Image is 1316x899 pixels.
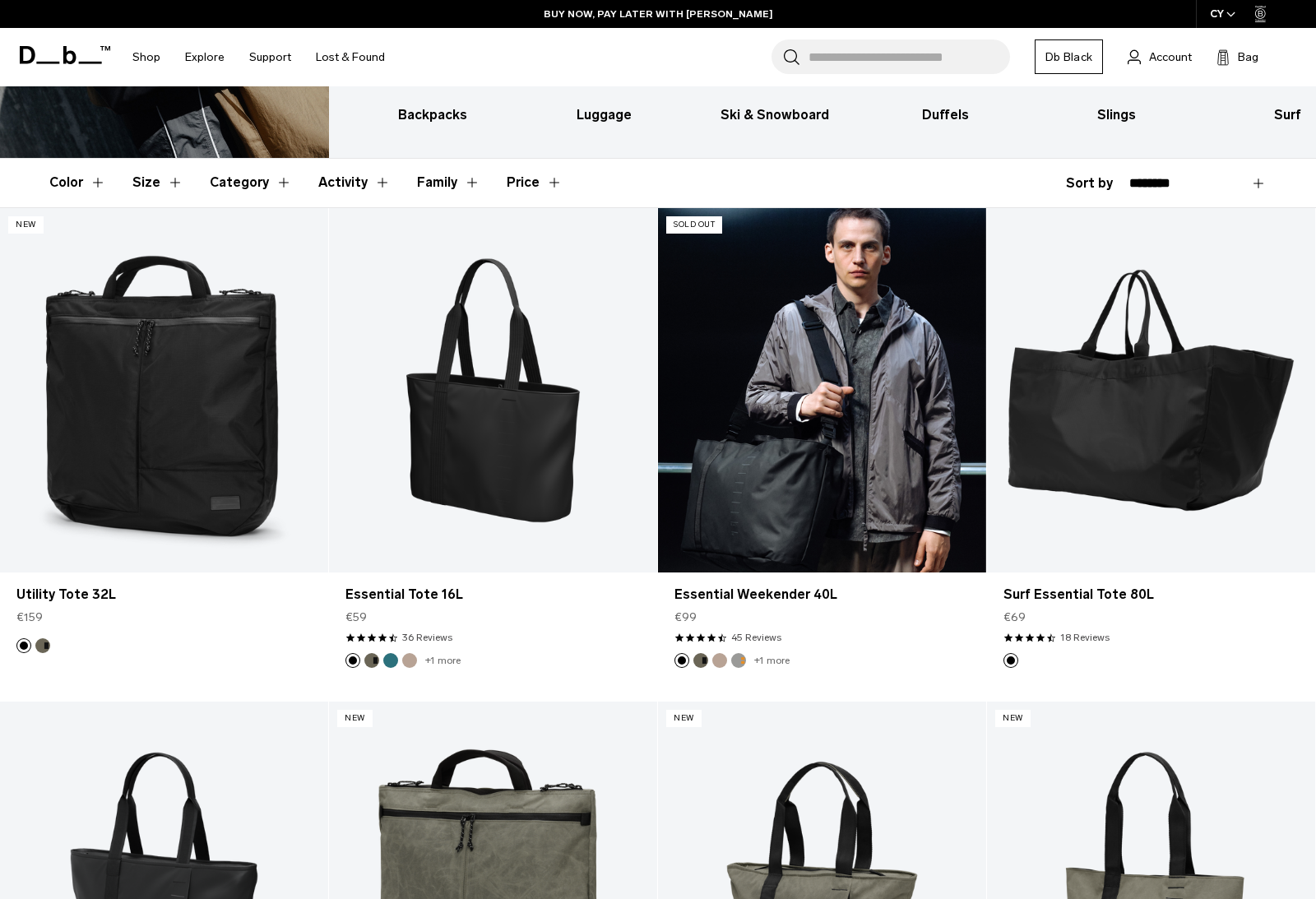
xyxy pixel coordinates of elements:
nav: Main Navigation [120,28,397,86]
p: New [995,710,1031,727]
p: New [666,710,702,727]
a: Explore [185,28,225,86]
a: Db Black [1035,39,1103,74]
span: €99 [674,609,697,626]
a: +1 more [425,655,461,666]
span: Bag [1238,49,1258,66]
button: Sand Grey [731,653,746,668]
a: 18 reviews [1060,630,1110,645]
a: Surf Essential Tote 80L [1003,585,1299,605]
h3: Backpacks [362,105,504,125]
button: Toggle Price [507,159,563,206]
a: Essential Tote 16L [329,208,657,572]
button: Forest Green [364,653,379,668]
a: Shop [132,28,160,86]
h3: Luggage [533,105,675,125]
button: Black Out [16,638,31,653]
a: BUY NOW, PAY LATER WITH [PERSON_NAME] [544,7,773,21]
span: €69 [1003,609,1026,626]
a: 36 reviews [402,630,452,645]
button: Toggle Filter [132,159,183,206]
h3: Ski & Snowboard [704,105,846,125]
button: Black Out [1003,653,1018,668]
button: Fogbow Beige [402,653,417,668]
h3: Duffels [874,105,1017,125]
button: Bag [1216,47,1258,67]
a: Support [249,28,291,86]
button: Toggle Filter [318,159,391,206]
a: Essential Weekender 40L [674,585,970,605]
button: Black Out [345,653,360,668]
span: €59 [345,609,367,626]
a: 45 reviews [731,630,781,645]
button: Toggle Filter [210,159,292,206]
a: Essential Weekender 40L [658,208,986,572]
button: Toggle Filter [49,159,106,206]
h3: All products [191,105,333,125]
h3: Slings [1045,105,1188,125]
p: New [8,216,44,234]
span: €159 [16,609,43,626]
button: Toggle Filter [417,159,480,206]
span: Account [1149,49,1192,66]
button: Midnight Teal [383,653,398,668]
a: +1 more [754,655,790,666]
button: Fogbow Beige [712,653,727,668]
a: Account [1128,47,1192,67]
p: Sold Out [666,216,722,234]
button: Black Out [674,653,689,668]
a: Utility Tote 32L [16,585,312,605]
button: Forest Green [693,653,708,668]
button: Forest Green [35,638,50,653]
a: Lost & Found [316,28,385,86]
a: Surf Essential Tote 80L [987,208,1315,572]
p: New [337,710,373,727]
a: Essential Tote 16L [345,585,641,605]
